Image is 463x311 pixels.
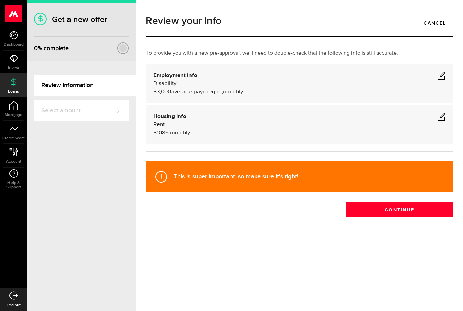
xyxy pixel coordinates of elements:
[5,3,26,23] button: Open LiveChat chat widget
[153,89,171,95] span: $3,000
[34,100,129,121] a: Select amount
[153,122,165,128] span: Rent
[223,89,243,95] span: monthly
[153,114,186,119] b: Housing info
[174,173,298,180] strong: This is super important, so make sure it's right!
[34,75,136,96] a: Review information
[171,89,223,95] span: average paycheque,
[153,130,157,136] span: $
[34,42,69,55] div: % complete
[146,49,453,57] p: To provide you with a new pre-approval, we'll need to double-check that the following info is sti...
[346,202,453,217] button: Continue
[157,130,169,136] span: 1086
[153,73,197,78] b: Employment info
[146,16,453,26] h1: Review your info
[170,130,190,136] span: monthly
[153,81,176,86] span: Disability
[34,45,38,52] span: 0
[417,16,453,30] a: Cancel
[34,15,129,24] h1: Get a new offer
